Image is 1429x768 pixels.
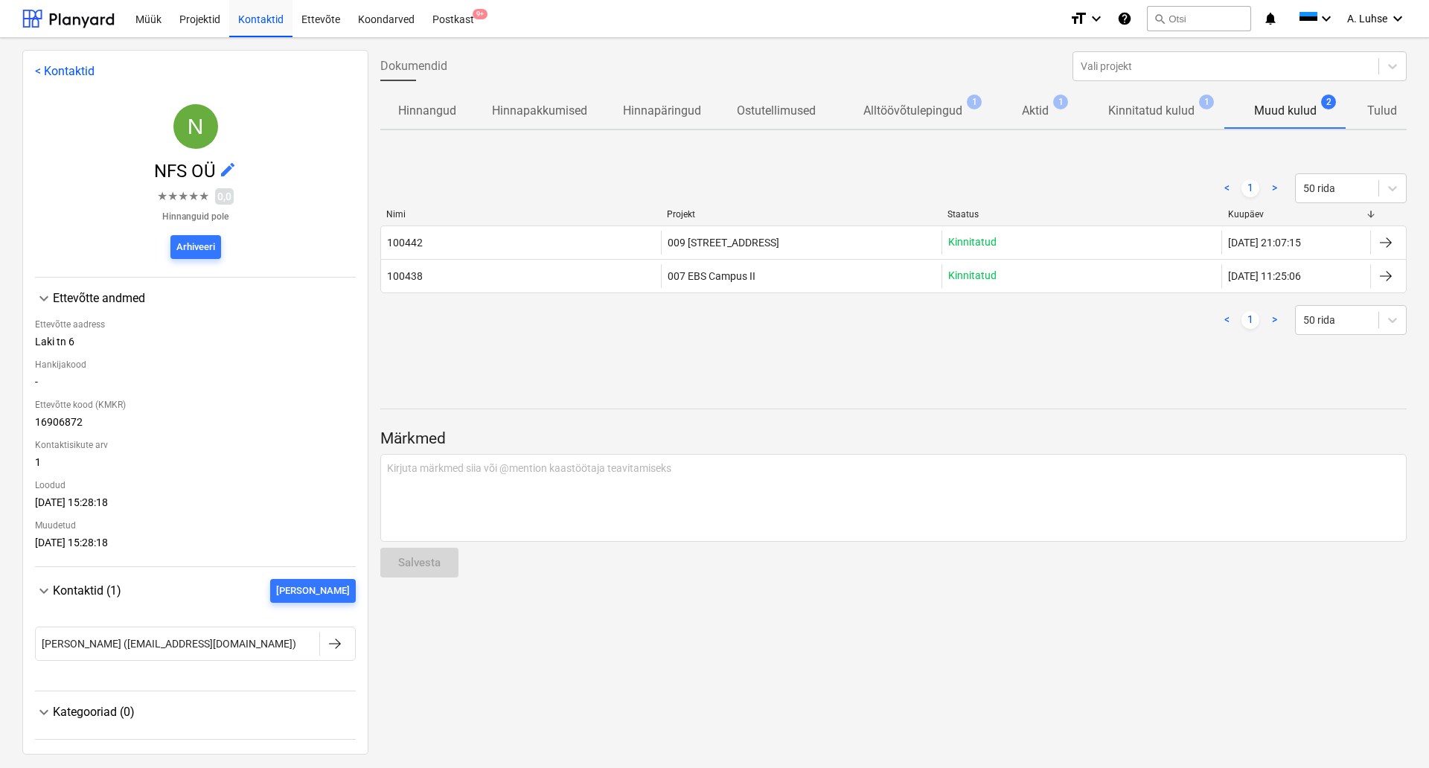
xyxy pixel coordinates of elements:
[35,582,53,600] span: keyboard_arrow_down
[1364,102,1400,120] p: Tulud
[35,514,356,537] div: Muudetud
[1228,209,1365,220] div: Kuupäev
[1265,179,1283,197] a: Next page
[35,313,356,336] div: Ettevõtte aadress
[737,102,816,120] p: Ostutellimused
[35,416,356,434] div: 16906872
[270,579,356,603] button: [PERSON_NAME]
[863,102,962,120] p: Alltöövõtulepingud
[947,209,1216,220] div: Staatus
[1218,311,1235,329] a: Previous page
[1321,95,1336,109] span: 2
[1265,311,1283,329] a: Next page
[948,268,997,283] p: Kinnitatud
[1154,13,1166,25] span: search
[176,239,215,256] div: Arhiveeri
[387,270,423,282] div: 100438
[173,104,218,149] div: NFS
[1241,179,1259,197] a: Page 1 is your current page
[1347,13,1387,25] span: A. Luhse
[35,376,356,394] div: -
[623,102,701,120] p: Hinnapäringud
[154,161,219,182] span: NFS OÜ
[380,57,447,75] span: Dokumendid
[35,307,356,554] div: Ettevõtte andmed
[53,583,121,598] span: Kontaktid (1)
[1218,179,1235,197] a: Previous page
[1087,10,1105,28] i: keyboard_arrow_down
[35,474,356,496] div: Loodud
[1228,237,1301,249] div: [DATE] 21:07:15
[167,188,178,205] span: ★
[35,496,356,514] div: [DATE] 15:28:18
[1147,6,1251,31] button: Otsi
[53,291,356,305] div: Ettevõtte andmed
[276,583,350,600] div: [PERSON_NAME]
[1389,10,1407,28] i: keyboard_arrow_down
[1070,10,1087,28] i: format_size
[492,102,587,120] p: Hinnapakkumised
[35,434,356,456] div: Kontaktisikute arv
[35,703,356,721] div: Kategooriad (0)
[35,537,356,554] div: [DATE] 15:28:18
[35,603,356,679] div: Kontaktid (1)[PERSON_NAME]
[35,394,356,416] div: Ettevõtte kood (KMKR)
[188,188,199,205] span: ★
[35,289,356,307] div: Ettevõtte andmed
[1108,102,1195,120] p: Kinnitatud kulud
[215,188,234,205] span: 0,0
[473,9,487,19] span: 9+
[1263,10,1278,28] i: notifications
[178,188,188,205] span: ★
[219,161,237,179] span: edit
[157,211,234,223] p: Hinnanguid pole
[35,721,356,727] div: Kategooriad (0)
[668,237,779,249] span: 009 Pärnu mnt 15
[667,209,936,220] div: Projekt
[1117,10,1132,28] i: Abikeskus
[1317,10,1335,28] i: keyboard_arrow_down
[1254,102,1317,120] p: Muud kulud
[380,429,1407,449] p: Märkmed
[35,64,95,78] a: < Kontaktid
[1053,95,1068,109] span: 1
[668,270,755,282] span: 007 EBS Campus II
[188,114,204,138] span: N
[1241,311,1259,329] a: Page 1 is your current page
[1228,270,1301,282] div: [DATE] 11:25:06
[53,705,356,719] div: Kategooriad (0)
[35,579,356,603] div: Kontaktid (1)[PERSON_NAME]
[170,235,221,259] button: Arhiveeri
[42,638,296,650] div: [PERSON_NAME] ([EMAIL_ADDRESS][DOMAIN_NAME])
[35,456,356,474] div: 1
[967,95,982,109] span: 1
[387,237,423,249] div: 100442
[1355,697,1429,768] div: Vestlusvidin
[398,102,456,120] p: Hinnangud
[35,289,53,307] span: keyboard_arrow_down
[157,188,167,205] span: ★
[1355,697,1429,768] iframe: Chat Widget
[1199,95,1214,109] span: 1
[35,336,356,353] div: Laki tn 6
[199,188,209,205] span: ★
[386,209,655,220] div: Nimi
[1022,102,1049,120] p: Aktid
[35,703,53,721] span: keyboard_arrow_down
[948,234,997,249] p: Kinnitatud
[35,353,356,376] div: Hankijakood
